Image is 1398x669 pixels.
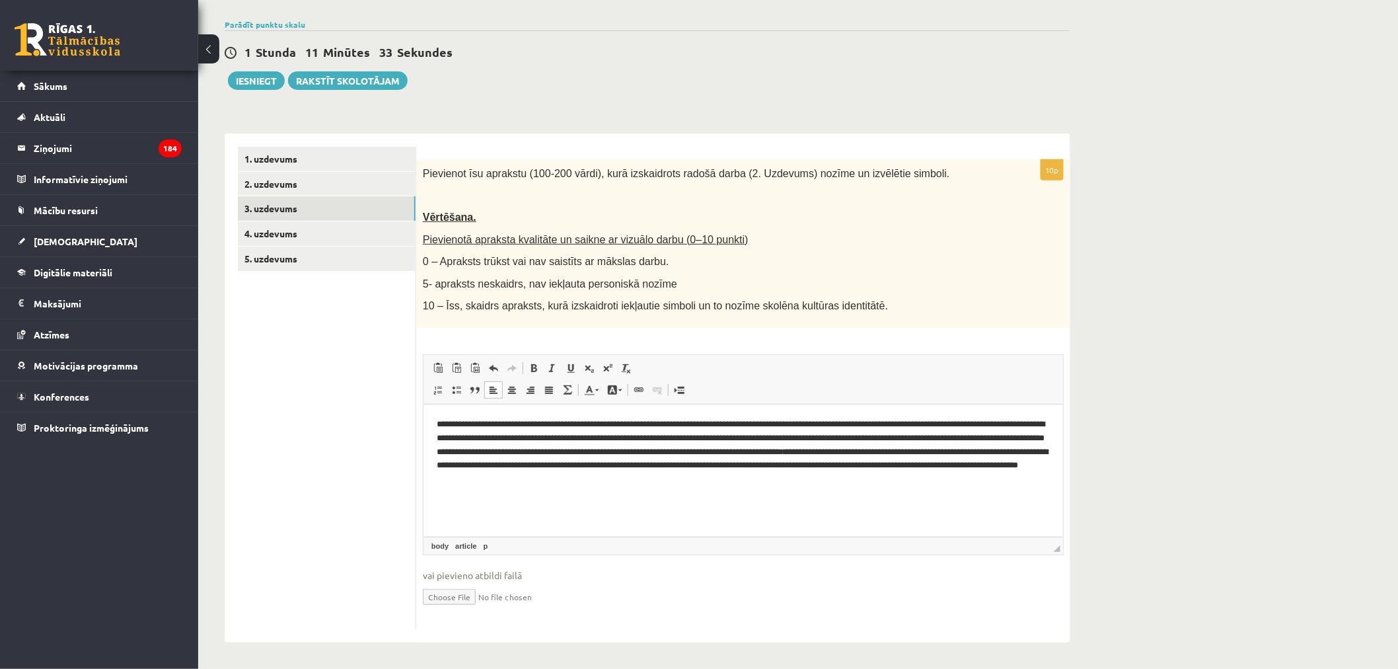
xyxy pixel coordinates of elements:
[34,111,65,123] span: Aktuāli
[34,80,67,92] span: Sākums
[238,172,416,196] a: 2. uzdevums
[379,44,392,59] span: 33
[17,257,182,288] a: Digitālie materiāli
[225,19,305,30] a: Parādīt punktu skalu
[159,139,182,157] i: 184
[17,319,182,350] a: Atzīmes
[238,247,416,271] a: 5. uzdevums
[34,133,182,163] legend: Ziņojumi
[423,569,1064,582] span: vai pievieno atbildi failā
[521,381,540,399] a: Align Right
[540,381,558,399] a: Justify
[558,381,577,399] a: Math
[34,204,98,216] span: Mācību resursi
[603,381,626,399] a: Background Color
[17,226,182,256] a: [DEMOGRAPHIC_DATA]
[429,540,451,552] a: body element
[525,360,543,377] a: Bold (Ctrl+B)
[423,168,950,179] span: Pievienot īsu aprakstu (100-200 vārdi), kurā izskaidrots radošā darba (2. Uzdevums) nozīme un izv...
[34,288,182,319] legend: Maksājumi
[484,381,503,399] a: Align Left
[423,300,888,311] span: 10 – Īss, skaidrs apraksts, kurā izskaidroti iekļautie simboli un to nozīme skolēna kultūras iden...
[429,381,447,399] a: Insert/Remove Numbered List
[1054,545,1060,552] span: Resize
[670,381,688,399] a: Insert Page Break for Printing
[599,360,617,377] a: Superscript
[17,133,182,163] a: Ziņojumi184
[288,71,408,90] a: Rakstīt skolotājam
[238,196,416,221] a: 3. uzdevums
[580,381,603,399] a: Text Color
[17,413,182,443] a: Proktoringa izmēģinājums
[17,381,182,412] a: Konferences
[34,422,149,434] span: Proktoringa izmēģinājums
[15,23,120,56] a: Rīgas 1. Tālmācības vidusskola
[244,44,251,59] span: 1
[1041,159,1064,180] p: 10p
[34,266,112,278] span: Digitālie materiāli
[503,360,521,377] a: Redo (Ctrl+Y)
[630,381,648,399] a: Link (Ctrl+K)
[484,360,503,377] a: Undo (Ctrl+Z)
[17,71,182,101] a: Sākums
[466,381,484,399] a: Block Quote
[397,44,453,59] span: Sekundes
[648,381,667,399] a: Unlink
[447,360,466,377] a: Paste as plain text (Ctrl+Shift+V)
[34,329,69,340] span: Atzīmes
[447,381,466,399] a: Insert/Remove Bulleted List
[423,234,749,245] span: Pievienotā apraksta kvalitāte un saikne ar vizuālo darbu (0–10 punkti)
[305,44,318,59] span: 11
[17,350,182,381] a: Motivācijas programma
[543,360,562,377] a: Italic (Ctrl+I)
[17,164,182,194] a: Informatīvie ziņojumi
[34,391,89,403] span: Konferences
[17,288,182,319] a: Maksājumi
[238,147,416,171] a: 1. uzdevums
[323,44,370,59] span: Minūtes
[34,164,182,194] legend: Informatīvie ziņojumi
[580,360,599,377] a: Subscript
[34,235,137,247] span: [DEMOGRAPHIC_DATA]
[17,102,182,132] a: Aktuāli
[423,405,1063,537] iframe: Editor, wiswyg-editor-user-answer-47433933619300
[453,540,479,552] a: article element
[228,71,285,90] button: Iesniegt
[256,44,296,59] span: Stunda
[562,360,580,377] a: Underline (Ctrl+U)
[503,381,521,399] a: Center
[238,221,416,246] a: 4. uzdevums
[466,360,484,377] a: Paste from Word
[617,360,636,377] a: Remove Format
[423,278,677,290] span: 5- apraksts neskaidrs, nav iekļauta personiskā nozīme
[34,360,138,372] span: Motivācijas programma
[423,212,476,223] span: Vērtēšana.
[429,360,447,377] a: Paste (Ctrl+V)
[423,256,669,267] span: 0 – Apraksts trūkst vai nav saistīts ar mākslas darbu.
[481,540,491,552] a: p element
[17,195,182,225] a: Mācību resursi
